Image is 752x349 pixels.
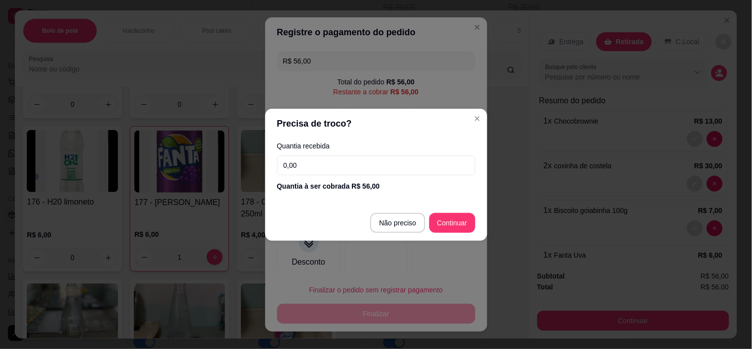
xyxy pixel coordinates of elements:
[469,111,485,127] button: Close
[277,181,475,191] div: Quantia à ser cobrada R$ 56,00
[370,213,425,233] button: Não preciso
[265,109,487,139] header: Precisa de troco?
[277,142,475,149] label: Quantia recebida
[429,213,475,233] button: Continuar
